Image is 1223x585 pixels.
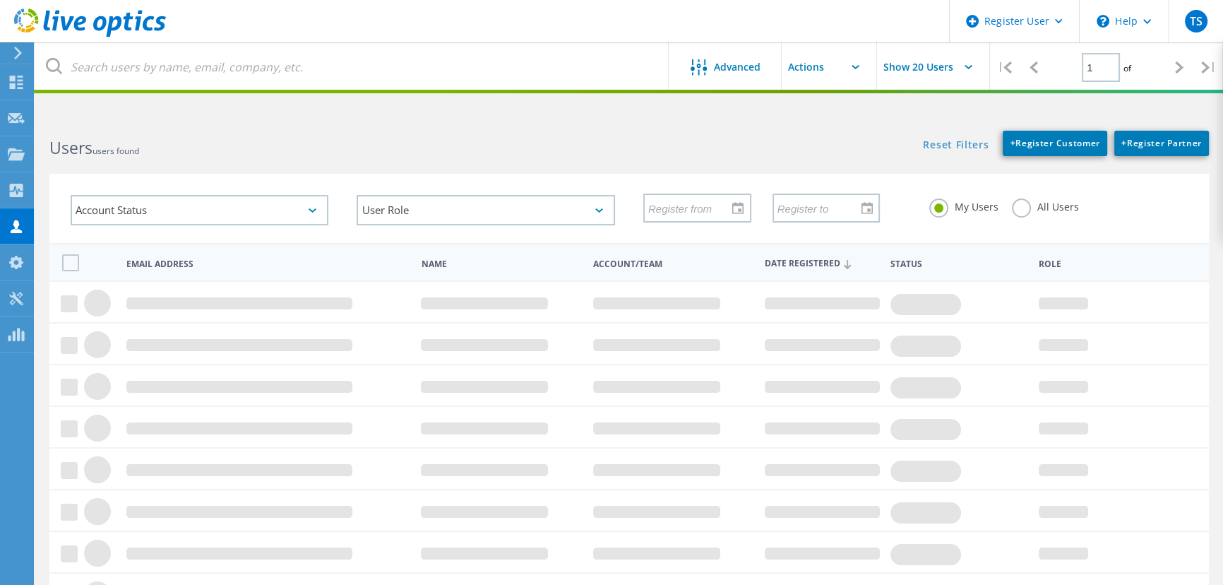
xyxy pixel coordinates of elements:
[929,199,998,212] label: My Users
[93,145,139,157] span: users found
[49,136,93,159] b: Users
[593,260,753,268] span: Account/Team
[923,140,989,152] a: Reset Filters
[71,195,328,225] div: Account Status
[990,42,1019,93] div: |
[14,30,166,40] a: Live Optics Dashboard
[1012,199,1078,212] label: All Users
[421,260,580,268] span: Name
[1003,131,1107,156] a: +Register Customer
[645,194,740,221] input: Register from
[1121,137,1202,149] span: Register Partner
[1194,42,1223,93] div: |
[1010,137,1100,149] span: Register Customer
[765,259,878,268] span: Date Registered
[1114,131,1209,156] a: +Register Partner
[1189,16,1202,27] span: TS
[714,62,760,72] span: Advanced
[1097,15,1109,28] svg: \n
[890,260,1027,268] span: Status
[1123,62,1131,74] span: of
[357,195,614,225] div: User Role
[126,260,409,268] span: Email Address
[774,194,869,221] input: Register to
[35,42,669,92] input: Search users by name, email, company, etc.
[1121,137,1127,149] b: +
[1010,137,1015,149] b: +
[1039,260,1187,268] span: Role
